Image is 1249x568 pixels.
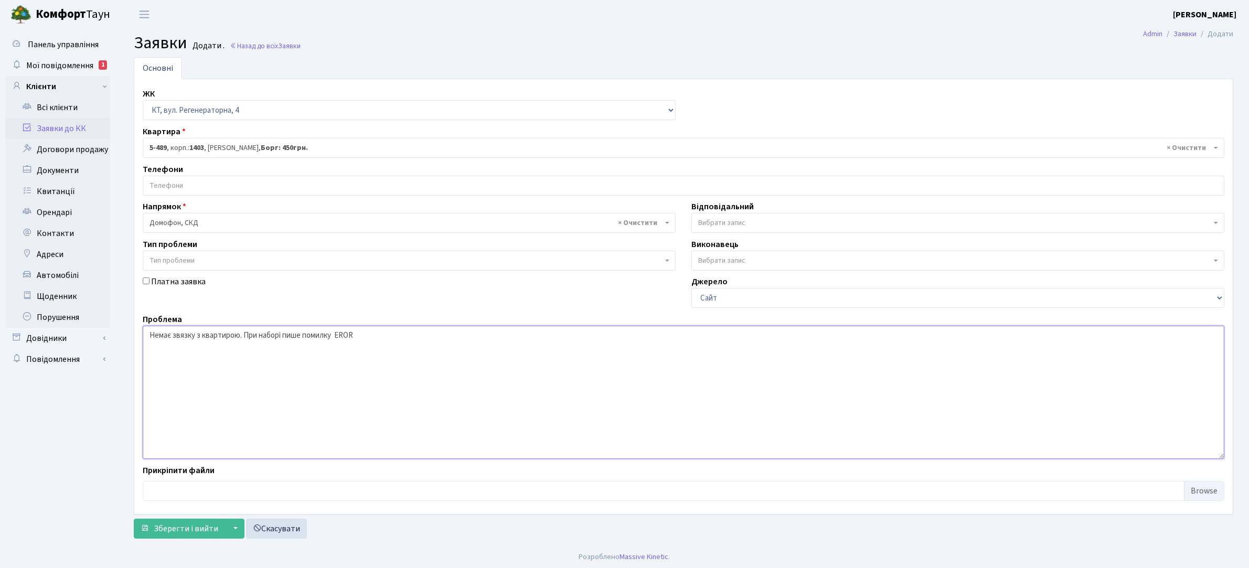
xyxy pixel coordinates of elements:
b: Борг: 450грн. [261,143,308,153]
span: Мої повідомлення [26,60,93,71]
a: Massive Kinetic [620,551,669,562]
label: Джерело [691,275,728,288]
li: Додати [1197,28,1233,40]
label: Напрямок [143,200,186,213]
label: Проблема [143,313,182,326]
label: Телефони [143,163,183,176]
label: ЖК [143,88,155,100]
span: Видалити всі елементи [618,218,657,228]
nav: breadcrumb [1127,23,1249,45]
a: Панель управління [5,34,110,55]
small: Додати . [190,41,225,51]
a: Документи [5,160,110,181]
a: Скасувати [246,519,307,539]
span: Домофон, СКД [143,213,676,233]
span: Видалити всі елементи [1167,143,1206,153]
a: Довідники [5,328,110,349]
b: 5-489 [150,143,167,153]
button: Зберегти і вийти [134,519,225,539]
a: Мої повідомлення1 [5,55,110,76]
span: Зберегти і вийти [154,523,218,534]
label: Платна заявка [151,275,206,288]
a: Клієнти [5,76,110,97]
a: Автомобілі [5,265,110,286]
label: Квартира [143,125,186,138]
a: Назад до всіхЗаявки [230,41,301,51]
a: Квитанції [5,181,110,202]
span: Вибрати запис [698,218,745,228]
button: Переключити навігацію [131,6,157,23]
b: 1403 [189,143,204,153]
label: Прикріпити файли [143,464,215,477]
a: Щоденник [5,286,110,307]
span: <b>5-489</b>, корп.: <b>1403</b>, Лисенко Олександр Борисович, <b>Борг: 450грн.</b> [150,143,1211,153]
div: 1 [99,60,107,70]
span: Вибрати запис [698,255,745,266]
span: Домофон, СКД [150,218,663,228]
span: Таун [36,6,110,24]
a: Основні [134,57,182,79]
b: Комфорт [36,6,86,23]
span: Заявки [278,41,301,51]
a: Заявки [1173,28,1197,39]
label: Тип проблеми [143,238,197,251]
a: [PERSON_NAME] [1173,8,1236,21]
span: Панель управління [28,39,99,50]
a: Admin [1143,28,1162,39]
input: Телефони [143,176,1224,195]
span: Тип проблеми [150,255,195,266]
label: Виконавець [691,238,739,251]
a: Заявки до КК [5,118,110,139]
label: Відповідальний [691,200,754,213]
a: Повідомлення [5,349,110,370]
b: [PERSON_NAME] [1173,9,1236,20]
span: Заявки [134,31,187,55]
span: <b>5-489</b>, корп.: <b>1403</b>, Лисенко Олександр Борисович, <b>Борг: 450грн.</b> [143,138,1224,158]
a: Адреси [5,244,110,265]
a: Всі клієнти [5,97,110,118]
img: logo.png [10,4,31,25]
a: Орендарі [5,202,110,223]
a: Договори продажу [5,139,110,160]
a: Порушення [5,307,110,328]
a: Контакти [5,223,110,244]
div: Розроблено . [579,551,670,563]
